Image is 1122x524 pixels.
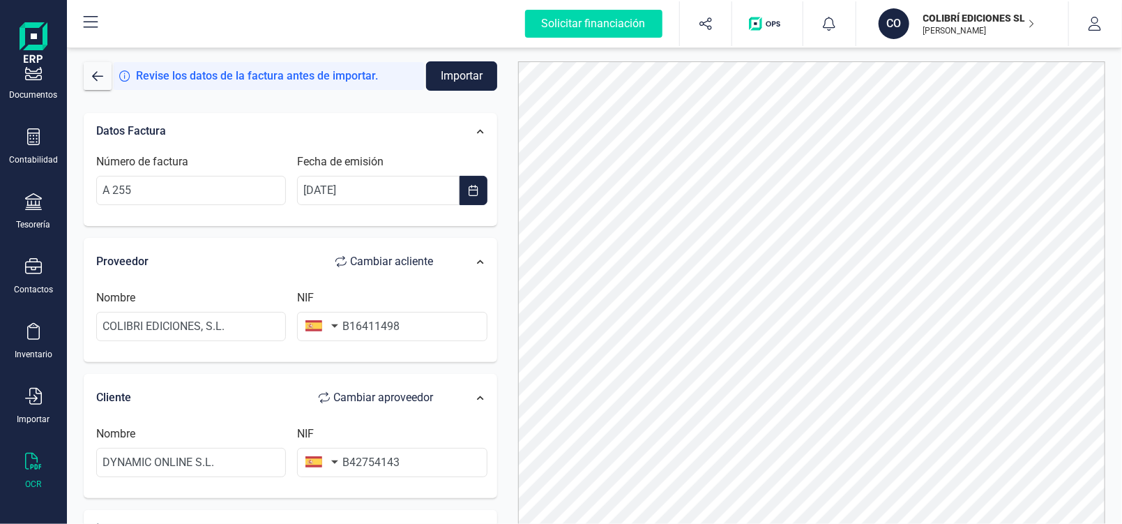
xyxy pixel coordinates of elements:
button: Cambiar acliente [321,248,447,276]
p: COLIBRÍ EDICIONES SL [923,11,1035,25]
img: Logo Finanedi [20,22,47,67]
button: COCOLIBRÍ EDICIONES SL[PERSON_NAME] [873,1,1052,46]
div: CO [879,8,909,39]
button: Importar [426,61,497,91]
p: [PERSON_NAME] [923,25,1035,36]
label: Nombre [96,426,135,442]
div: Contactos [14,284,53,295]
label: Fecha de emisión [297,154,384,170]
div: Tesorería [17,219,51,230]
div: Importar [17,414,50,425]
button: Solicitar financiación [508,1,679,46]
div: Cliente [96,384,447,412]
img: Logo de OPS [749,17,786,31]
div: Contabilidad [9,154,58,165]
button: Logo de OPS [741,1,794,46]
span: Cambiar a cliente [350,253,433,270]
div: OCR [26,479,42,490]
span: Revise los datos de la factura antes de importar. [136,68,378,84]
button: Cambiar aproveedor [305,384,447,412]
div: Inventario [15,349,52,360]
div: Solicitar financiación [525,10,662,38]
div: Datos Factura [89,116,454,147]
label: Nombre [96,290,135,306]
div: Documentos [10,89,58,100]
label: NIF [297,426,314,442]
label: NIF [297,290,314,306]
div: Proveedor [96,248,447,276]
label: Número de factura [96,154,188,170]
span: Cambiar a proveedor [333,389,433,406]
